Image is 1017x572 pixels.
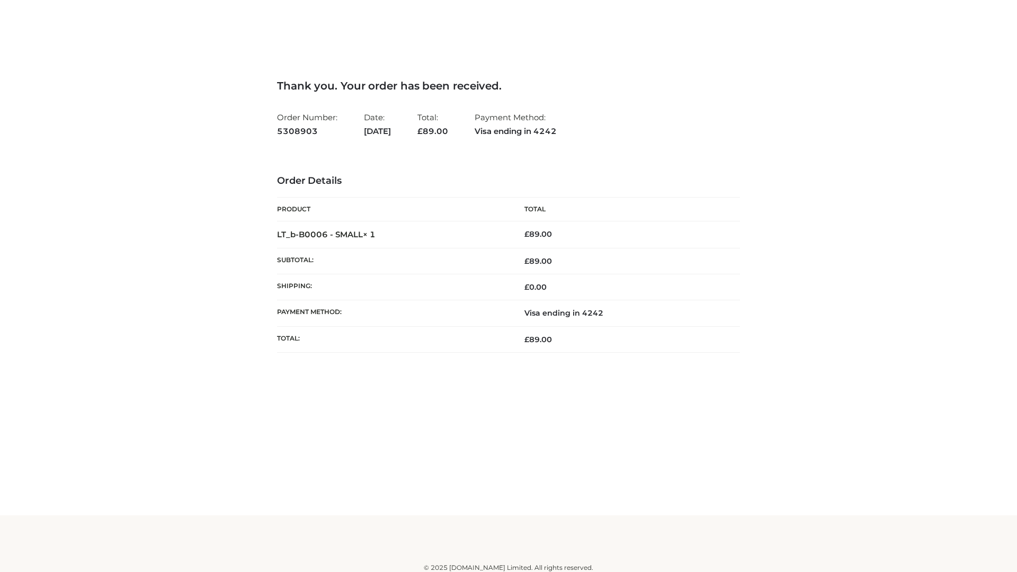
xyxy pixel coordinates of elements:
strong: 5308903 [277,124,337,138]
th: Total: [277,326,508,352]
li: Order Number: [277,108,337,140]
th: Shipping: [277,274,508,300]
h3: Thank you. Your order has been received. [277,79,740,92]
th: Product [277,198,508,221]
bdi: 0.00 [524,282,547,292]
span: 89.00 [417,126,448,136]
strong: LT_b-B0006 - SMALL [277,229,376,239]
th: Total [508,198,740,221]
h3: Order Details [277,175,740,187]
span: £ [524,256,529,266]
li: Payment Method: [475,108,557,140]
li: Date: [364,108,391,140]
span: 89.00 [524,256,552,266]
strong: Visa ending in 4242 [475,124,557,138]
span: £ [524,282,529,292]
strong: × 1 [363,229,376,239]
span: £ [524,335,529,344]
td: Visa ending in 4242 [508,300,740,326]
span: 89.00 [524,335,552,344]
strong: [DATE] [364,124,391,138]
th: Payment method: [277,300,508,326]
span: £ [417,126,423,136]
bdi: 89.00 [524,229,552,239]
th: Subtotal: [277,248,508,274]
li: Total: [417,108,448,140]
span: £ [524,229,529,239]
